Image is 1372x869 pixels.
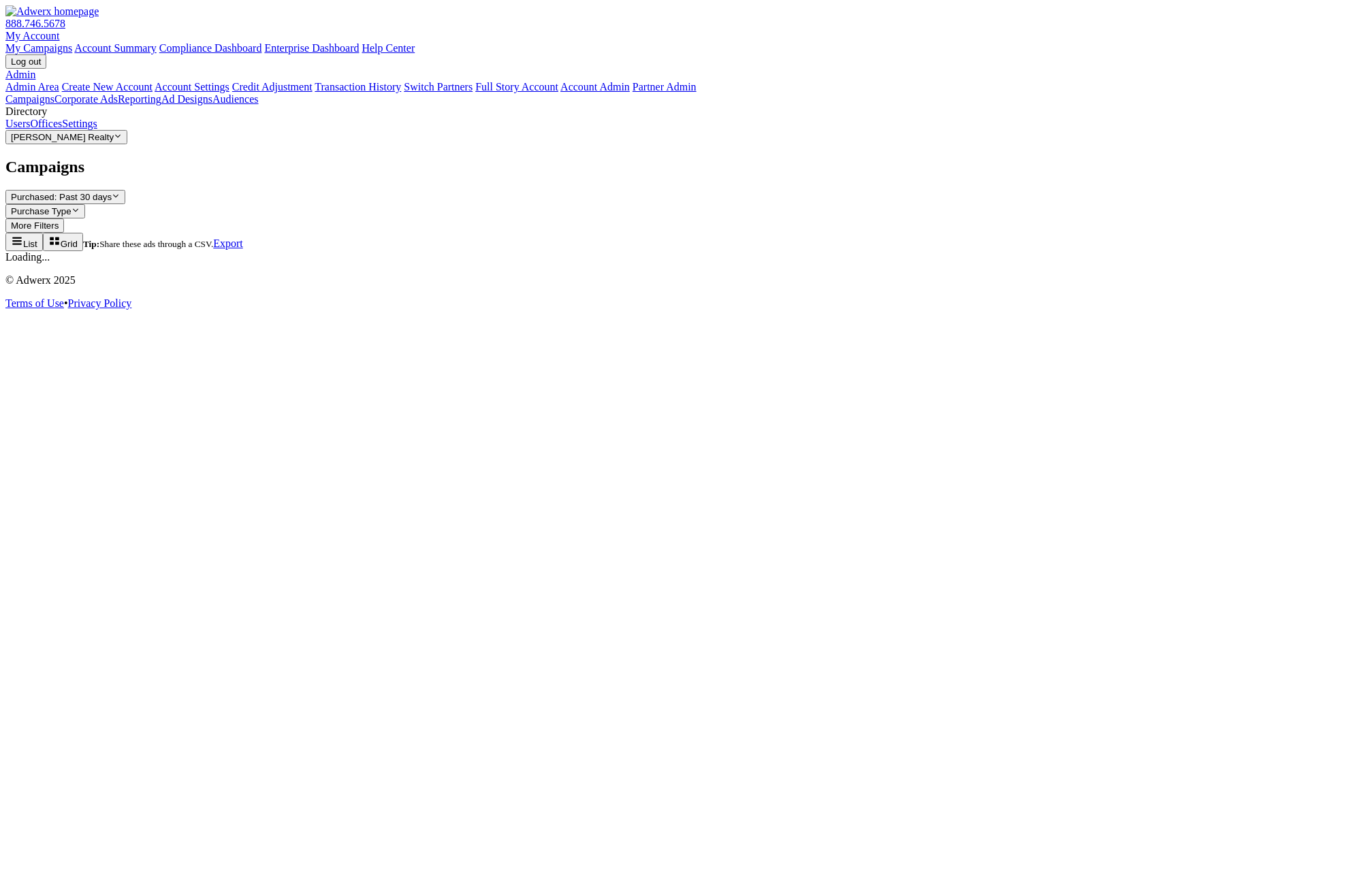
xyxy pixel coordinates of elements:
[54,93,118,105] a: Corporate Ads
[5,218,64,233] button: More Filters
[23,239,37,249] span: List
[633,81,697,93] a: Partner Admin
[5,251,50,263] span: Loading...
[5,54,46,69] input: Log out
[212,93,259,105] a: Audiences
[5,190,125,204] button: Purchased: Past 30 days
[5,297,1367,310] div: •
[5,297,64,309] a: Terms of Use
[11,206,71,216] span: Purchase Type
[83,239,99,249] b: Tip:
[475,81,558,93] a: Full Story Account
[43,233,83,251] button: Grid
[5,81,59,93] a: Admin Area
[5,5,99,18] img: Adwerx
[5,69,35,80] a: Admin
[362,42,415,54] a: Help Center
[264,42,359,54] a: Enterprise Dashboard
[5,158,84,176] span: Campaigns
[74,42,156,54] a: Account Summary
[5,118,30,129] a: Users
[5,42,72,54] a: My Campaigns
[62,118,97,129] a: Settings
[11,132,114,142] span: [PERSON_NAME] Realty
[61,239,78,249] span: Grid
[62,81,153,93] a: Create New Account
[5,274,1367,286] p: © Adwerx 2025
[68,297,132,309] a: Privacy Policy
[560,81,630,93] a: Account Admin
[232,81,313,93] a: Credit Adjustment
[161,93,212,105] a: Ad Designs
[118,93,161,105] a: Reporting
[404,81,473,93] a: Switch Partners
[155,81,229,93] a: Account Settings
[5,130,127,144] button: [PERSON_NAME] Realty
[83,239,213,249] small: Share these ads through a CSV.
[5,18,65,29] a: 888.746.5678
[11,192,112,202] span: Purchased: Past 30 days
[5,30,60,42] a: My Account
[5,233,43,251] button: List
[30,118,62,129] a: Offices
[5,204,85,218] button: Purchase Type
[5,105,1367,118] div: Directory
[315,81,401,93] a: Transaction History
[213,237,243,249] a: Export
[5,93,54,105] a: Campaigns
[159,42,262,54] a: Compliance Dashboard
